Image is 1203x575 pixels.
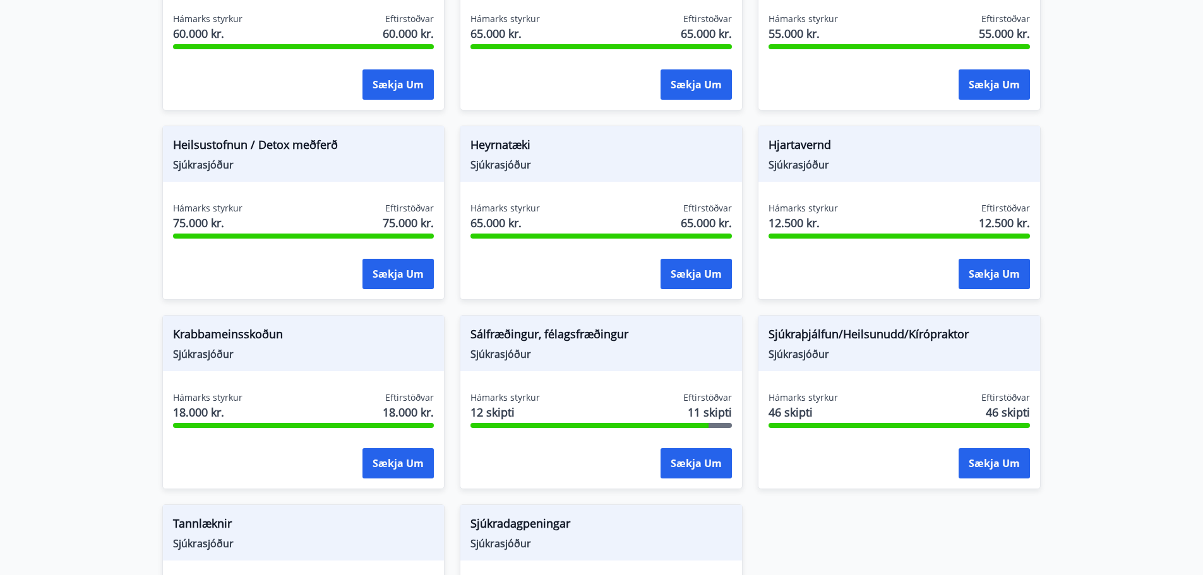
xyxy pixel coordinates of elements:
span: Tannlæknir [173,515,434,536]
span: Sjúkrasjóður [769,347,1030,361]
span: Sálfræðingur, félagsfræðingur [470,326,732,347]
span: Sjúkrasjóður [173,347,434,361]
span: Eftirstöðvar [385,202,434,215]
span: Eftirstöðvar [981,202,1030,215]
button: Sækja um [959,448,1030,478]
span: 65.000 kr. [681,215,732,231]
span: 18.000 kr. [173,404,242,420]
span: 18.000 kr. [383,404,434,420]
span: Hjartavernd [769,136,1030,158]
span: Hámarks styrkur [769,202,838,215]
span: 75.000 kr. [173,215,242,231]
span: Sjúkradagpeningar [470,515,732,536]
span: Hámarks styrkur [470,391,540,404]
span: Hámarks styrkur [173,202,242,215]
span: Hámarks styrkur [173,13,242,25]
span: 12.500 kr. [979,215,1030,231]
span: Sjúkraþjálfun/Heilsunudd/Kírópraktor [769,326,1030,347]
span: 46 skipti [986,404,1030,420]
span: 11 skipti [688,404,732,420]
span: Hámarks styrkur [470,13,540,25]
button: Sækja um [362,448,434,478]
span: Eftirstöðvar [683,202,732,215]
span: Sjúkrasjóður [470,536,732,550]
button: Sækja um [959,69,1030,100]
span: Sjúkrasjóður [769,158,1030,172]
span: 60.000 kr. [173,25,242,42]
button: Sækja um [661,448,732,478]
button: Sækja um [362,259,434,289]
span: Eftirstöðvar [981,13,1030,25]
span: 12 skipti [470,404,540,420]
button: Sækja um [362,69,434,100]
span: Sjúkrasjóður [470,158,732,172]
span: Krabbameinsskoðun [173,326,434,347]
span: Hámarks styrkur [173,391,242,404]
span: 65.000 kr. [681,25,732,42]
span: 60.000 kr. [383,25,434,42]
span: Eftirstöðvar [683,391,732,404]
button: Sækja um [959,259,1030,289]
span: Eftirstöðvar [385,391,434,404]
span: 65.000 kr. [470,25,540,42]
span: Hámarks styrkur [769,13,838,25]
span: Sjúkrasjóður [470,347,732,361]
span: 46 skipti [769,404,838,420]
button: Sækja um [661,69,732,100]
span: 65.000 kr. [470,215,540,231]
span: Hámarks styrkur [470,202,540,215]
span: Heyrnatæki [470,136,732,158]
span: 55.000 kr. [769,25,838,42]
span: 55.000 kr. [979,25,1030,42]
span: Eftirstöðvar [385,13,434,25]
span: Hámarks styrkur [769,391,838,404]
span: 75.000 kr. [383,215,434,231]
span: Eftirstöðvar [683,13,732,25]
span: 12.500 kr. [769,215,838,231]
span: Sjúkrasjóður [173,158,434,172]
span: Eftirstöðvar [981,391,1030,404]
button: Sækja um [661,259,732,289]
span: Heilsustofnun / Detox meðferð [173,136,434,158]
span: Sjúkrasjóður [173,536,434,550]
